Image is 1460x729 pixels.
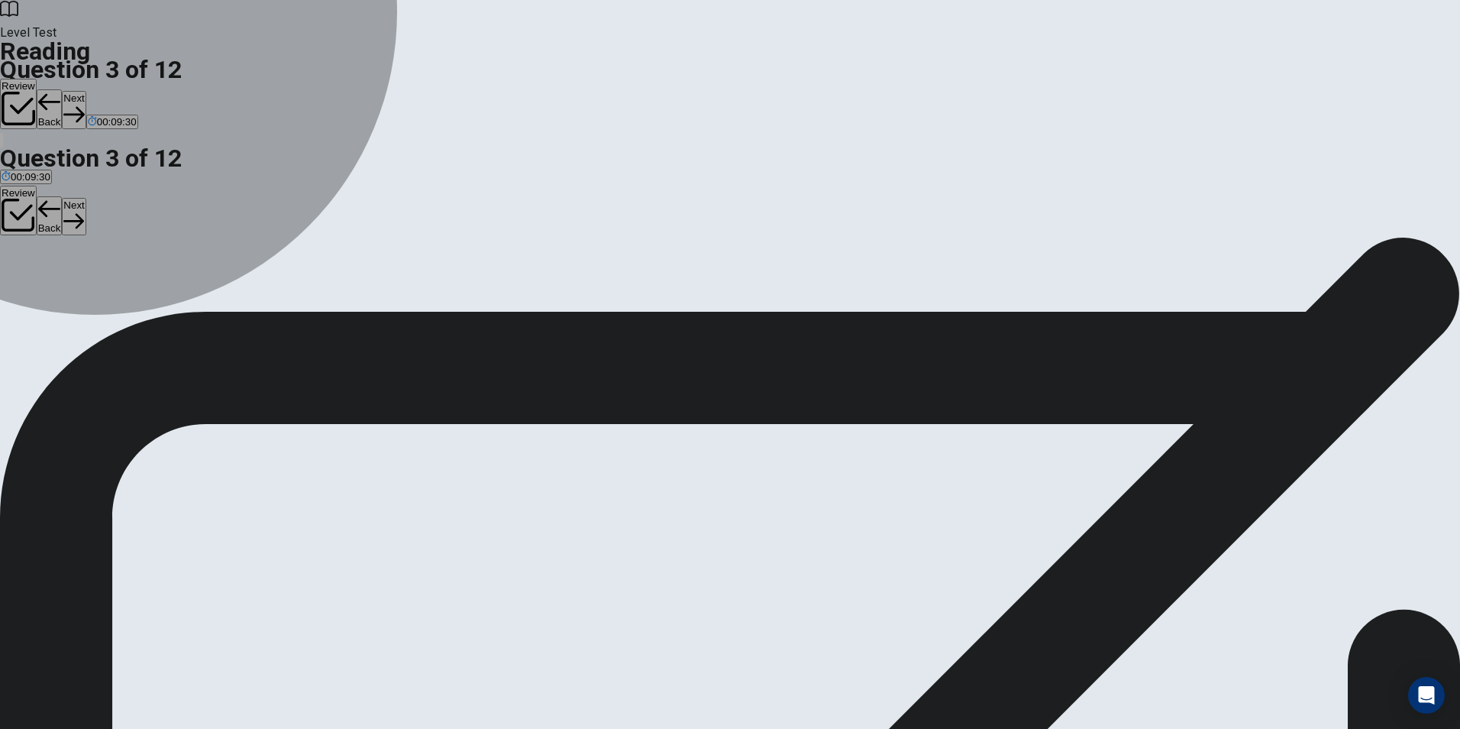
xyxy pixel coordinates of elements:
[97,116,137,128] span: 00:09:30
[37,196,63,236] button: Back
[11,171,50,183] span: 00:09:30
[62,198,86,235] button: Next
[86,115,138,129] button: 00:09:30
[1408,677,1445,714] div: Open Intercom Messenger
[37,89,63,129] button: Back
[62,91,86,128] button: Next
